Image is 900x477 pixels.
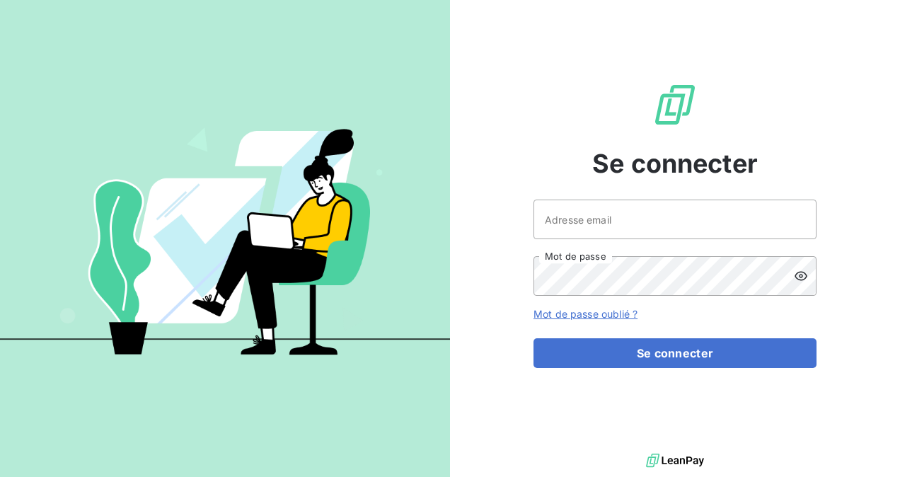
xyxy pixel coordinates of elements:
[533,308,637,320] a: Mot de passe oublié ?
[652,82,698,127] img: Logo LeanPay
[646,450,704,471] img: logo
[533,200,817,239] input: placeholder
[533,338,817,368] button: Se connecter
[592,144,758,183] span: Se connecter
